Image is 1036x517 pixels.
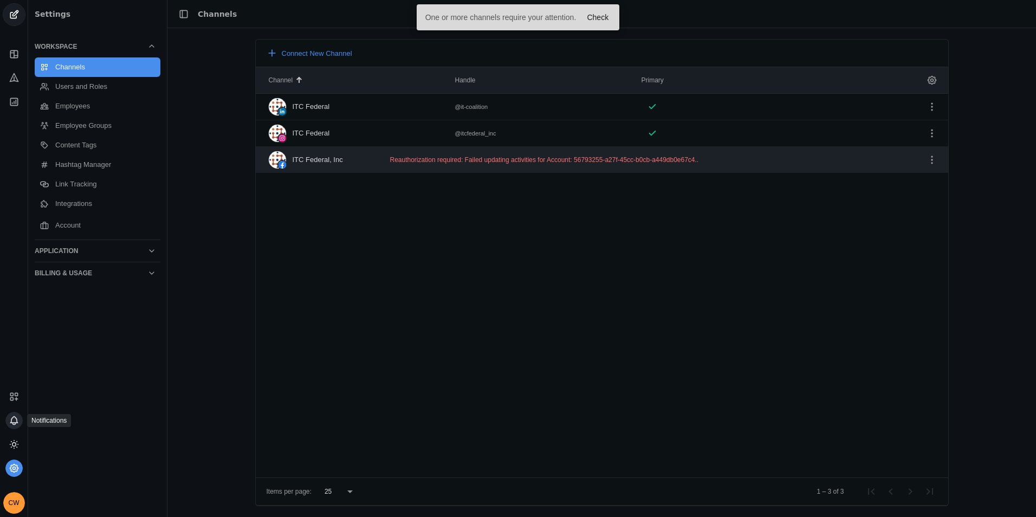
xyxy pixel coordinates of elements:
[35,155,160,175] a: Hashtag Manager
[35,57,160,77] a: Channels
[642,76,664,85] div: Primary
[269,76,293,85] div: Channel
[35,247,147,255] div: Application
[282,49,352,57] span: Connect New Channel
[35,242,160,260] mat-expansion-panel-header: Application
[35,38,160,55] mat-expansion-panel-header: Workspace
[293,102,330,111] div: ITC Federal
[325,488,332,495] span: 25
[35,42,147,51] div: Workspace
[455,129,496,138] div: @itcfederal_inc
[35,269,147,277] div: Billing & Usage
[267,486,312,497] div: Items per page:
[269,76,303,85] div: Channel
[35,175,160,194] a: Link Tracking
[269,151,286,169] img: cache
[455,102,488,111] div: @it-coalition
[35,116,160,135] a: Employee Groups
[293,156,343,164] div: ITC Federal, Inc
[35,77,160,96] a: Users and Roles
[3,492,25,514] button: CW
[35,135,160,155] a: Content Tags
[642,76,674,85] div: Primary
[417,4,581,30] div: One or more channels require your attention.
[455,76,476,85] div: Handle
[455,76,485,85] div: Handle
[922,150,942,170] app-icon-button: Channel Menu
[260,43,359,63] button: Connect New Channel
[35,55,160,237] div: Workspace
[269,125,286,142] img: cache
[817,486,844,497] div: 1 – 3 of 3
[922,124,942,143] app-icon-button: Channel Menu
[35,96,160,116] a: Employees
[269,98,286,115] img: cache
[35,216,160,235] a: Account
[390,151,699,169] div: Reauthorization required: Failed updating activities for Account: 56793255-a27f-45cc-b0cb-a449db0...
[293,129,330,138] div: ITC Federal
[27,414,71,427] div: Notifications
[587,12,608,23] span: Check
[35,194,160,214] a: Integrations
[580,11,615,24] button: Check
[35,264,160,282] mat-expansion-panel-header: Billing & Usage
[922,97,942,117] app-icon-button: Channel Menu
[198,9,237,20] div: Channels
